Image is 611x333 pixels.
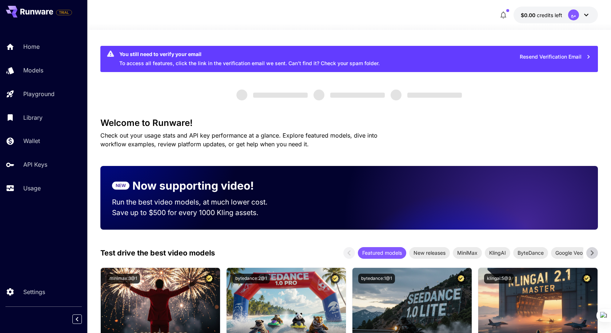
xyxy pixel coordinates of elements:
[107,274,140,284] button: minimax:3@1
[358,247,406,259] div: Featured models
[521,11,562,19] div: $0.00
[23,184,41,193] p: Usage
[204,274,214,284] button: Certified Model – Vetted for best performance and includes a commercial license.
[23,113,43,122] p: Library
[72,314,82,324] button: Collapse sidebar
[116,182,126,189] p: NEW
[112,207,281,218] p: Save up to $500 for every 1000 Kling assets.
[23,136,40,145] p: Wallet
[119,48,380,70] div: To access all features, click the link in the verification email we sent. Can’t find it? Check yo...
[23,42,40,51] p: Home
[358,274,395,284] button: bytedance:1@1
[551,249,587,257] span: Google Veo
[513,247,548,259] div: ByteDance
[485,249,510,257] span: KlingAI
[132,178,254,194] p: Now supporting video!
[453,249,482,257] span: MiniMax
[358,249,406,257] span: Featured models
[551,247,587,259] div: Google Veo
[119,50,380,58] div: You still need to verify your email
[409,249,450,257] span: New releases
[521,12,537,18] span: $0.00
[100,132,378,148] span: Check out your usage stats and API key performance at a glance. Explore featured models, dive int...
[56,10,72,15] span: TRIAL
[232,274,270,284] button: bytedance:2@1
[23,66,43,75] p: Models
[100,247,215,258] p: Test drive the best video models
[78,313,87,326] div: Collapse sidebar
[453,247,482,259] div: MiniMax
[23,90,55,98] p: Playground
[485,247,510,259] div: KlingAI
[330,274,340,284] button: Certified Model – Vetted for best performance and includes a commercial license.
[23,160,47,169] p: API Keys
[537,12,562,18] span: credits left
[112,197,281,207] p: Run the best video models, at much lower cost.
[568,9,579,20] div: مع
[456,274,466,284] button: Certified Model – Vetted for best performance and includes a commercial license.
[100,118,598,128] h3: Welcome to Runware!
[514,7,598,23] button: $0.00مع
[516,49,595,64] button: Resend Verification Email
[582,274,592,284] button: Certified Model – Vetted for best performance and includes a commercial license.
[56,8,72,17] span: Add your payment card to enable full platform functionality.
[513,249,548,257] span: ByteDance
[23,288,45,296] p: Settings
[484,274,514,284] button: klingai:5@3
[409,247,450,259] div: New releases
